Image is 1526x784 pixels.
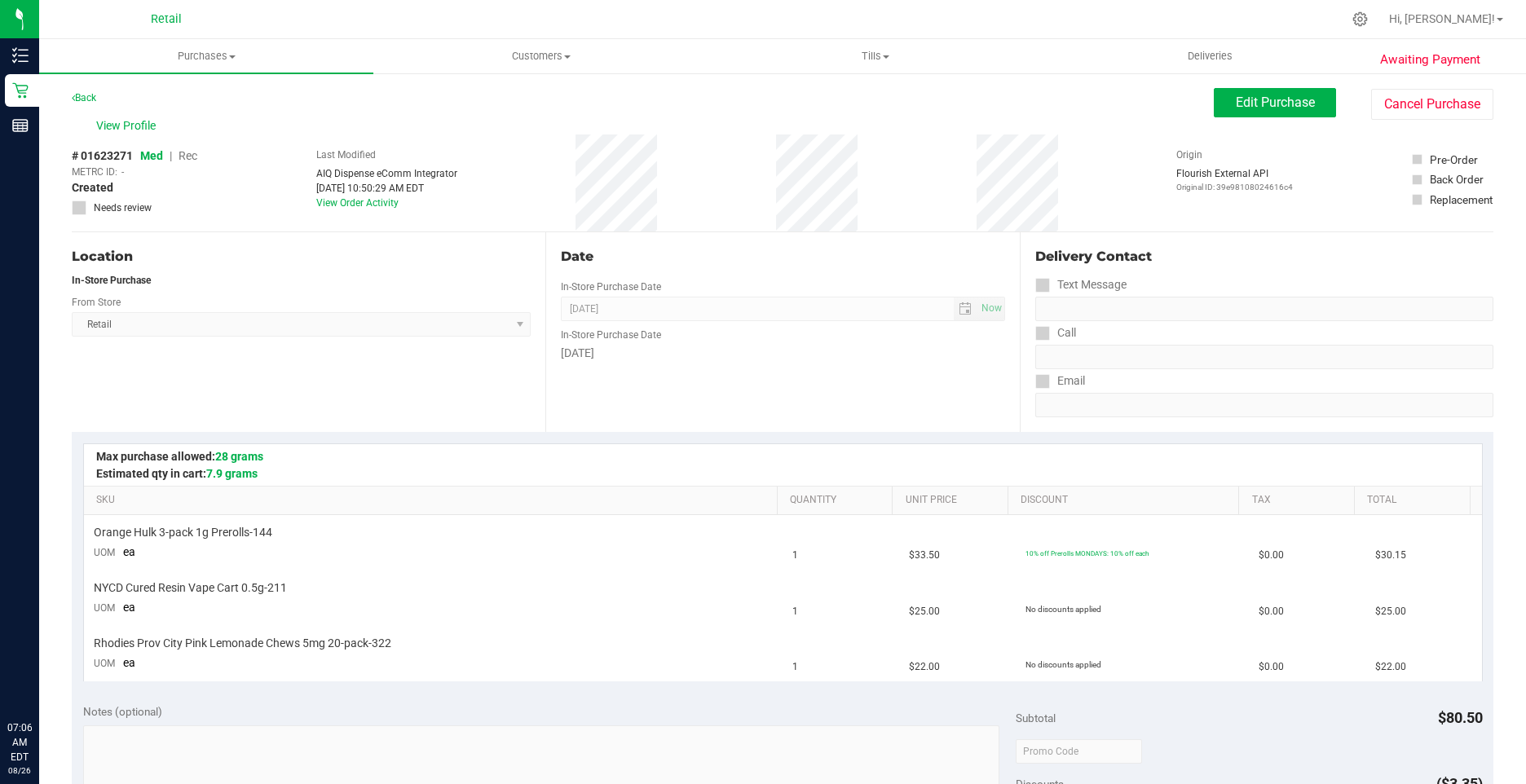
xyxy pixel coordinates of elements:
div: AIQ Dispense eComm Integrator [316,166,457,181]
span: # 01623271 [72,148,133,165]
span: 10% off Prerolls MONDAYS: 10% off each [1025,549,1149,557]
label: In-Store Purchase Date [561,328,661,342]
span: $25.00 [909,604,940,619]
span: $22.00 [1375,659,1406,675]
label: Email [1035,369,1085,393]
span: Estimated qty in cart: [96,467,258,480]
input: Format: (999) 999-9999 [1035,345,1493,369]
span: Hi, [PERSON_NAME]! [1389,12,1495,25]
a: Total [1367,494,1463,507]
label: Origin [1176,148,1202,162]
span: NYCD Cured Resin Vape Cart 0.5g-211 [94,580,287,596]
a: Customers [373,39,708,73]
a: Deliveries [1043,39,1377,73]
inline-svg: Reports [12,117,29,134]
span: ea [123,656,135,669]
span: - [121,165,124,179]
a: Purchases [39,39,373,73]
label: From Store [72,295,121,310]
span: ea [123,545,135,558]
span: Tills [709,49,1042,64]
span: Orange Hulk 3-pack 1g Prerolls-144 [94,525,272,540]
strong: In-Store Purchase [72,275,151,286]
span: | [170,149,172,162]
div: Pre-Order [1430,152,1478,168]
span: ea [123,601,135,614]
span: UOM [94,602,115,614]
div: Location [72,247,531,266]
a: Quantity [790,494,886,507]
a: View Order Activity [316,197,399,209]
button: Edit Purchase [1214,88,1336,117]
div: [DATE] 10:50:29 AM EDT [316,181,457,196]
span: Deliveries [1166,49,1255,64]
span: $0.00 [1259,604,1284,619]
span: View Profile [96,117,161,134]
span: Retail [151,12,182,26]
input: Promo Code [1016,739,1142,764]
span: $25.00 [1375,604,1406,619]
a: SKU [96,494,770,507]
span: 28 grams [215,450,263,463]
div: Replacement [1430,192,1493,208]
span: 7.9 grams [206,467,258,480]
div: Flourish External API [1176,166,1293,193]
a: Back [72,92,96,104]
a: Tax [1252,494,1348,507]
span: Rec [179,149,197,162]
p: 07:06 AM EDT [7,720,32,764]
div: [DATE] [561,345,1004,362]
span: 1 [792,659,798,675]
span: Notes (optional) [83,705,162,718]
span: UOM [94,658,115,669]
div: Delivery Contact [1035,247,1493,266]
span: $30.15 [1375,548,1406,563]
span: $0.00 [1259,548,1284,563]
span: Max purchase allowed: [96,450,263,463]
inline-svg: Inventory [12,47,29,64]
span: No discounts applied [1025,605,1101,614]
span: Awaiting Payment [1380,51,1480,69]
span: Created [72,179,113,196]
span: Edit Purchase [1236,95,1315,110]
span: METRC ID: [72,165,117,179]
span: 1 [792,548,798,563]
a: Tills [708,39,1043,73]
input: Format: (999) 999-9999 [1035,297,1493,321]
a: Discount [1021,494,1233,507]
span: No discounts applied [1025,660,1101,669]
inline-svg: Retail [12,82,29,99]
div: Manage settings [1350,11,1370,27]
span: Subtotal [1016,711,1056,725]
span: Purchases [39,49,373,64]
span: $33.50 [909,548,940,563]
div: Back Order [1430,171,1484,187]
p: Original ID: 39e98108024616c4 [1176,181,1293,193]
span: Customers [374,49,707,64]
p: 08/26 [7,764,32,777]
span: $22.00 [909,659,940,675]
span: UOM [94,547,115,558]
span: Med [140,149,163,162]
label: Call [1035,321,1076,345]
div: Date [561,247,1004,266]
span: $80.50 [1438,709,1483,726]
label: Last Modified [316,148,376,162]
span: Needs review [94,200,152,215]
label: Text Message [1035,273,1127,297]
a: Unit Price [906,494,1002,507]
label: In-Store Purchase Date [561,280,661,294]
span: $0.00 [1259,659,1284,675]
span: 1 [792,604,798,619]
span: Rhodies Prov City Pink Lemonade Chews 5mg 20-pack-322 [94,636,391,651]
button: Cancel Purchase [1371,89,1493,120]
